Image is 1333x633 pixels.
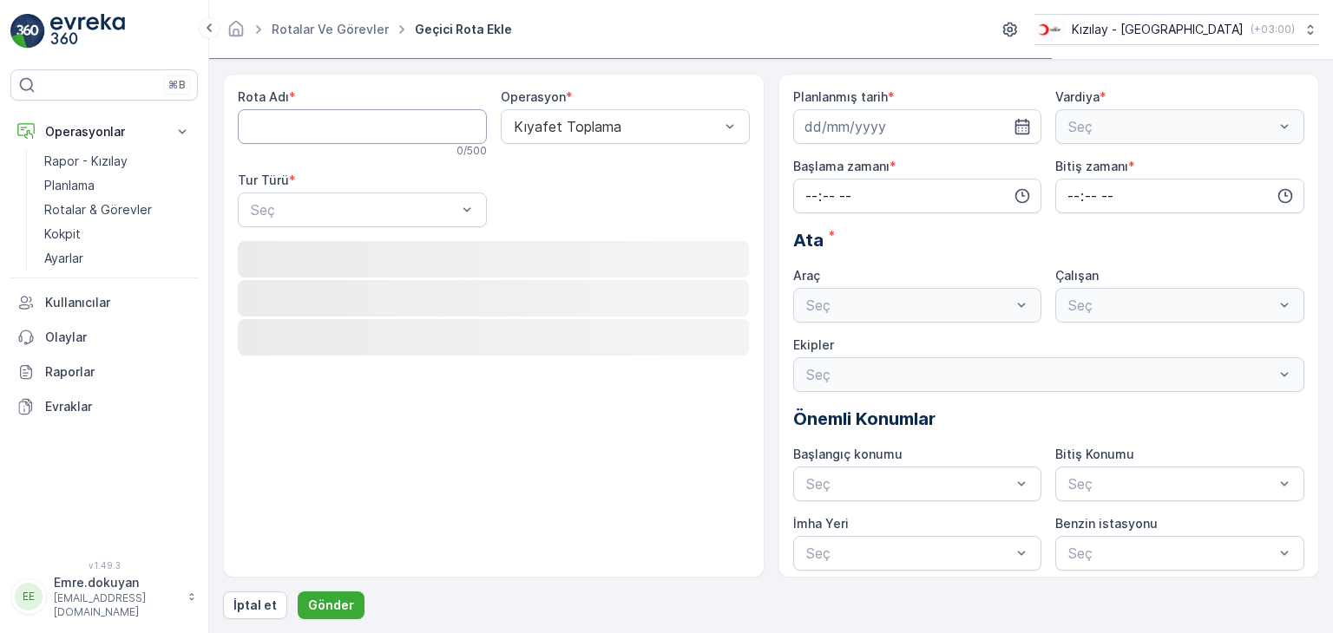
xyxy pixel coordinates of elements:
img: logo_light-DOdMpM7g.png [50,14,125,49]
p: [EMAIL_ADDRESS][DOMAIN_NAME] [54,591,179,619]
p: Rapor - Kızılay [44,153,128,170]
p: Kızılay - [GEOGRAPHIC_DATA] [1072,21,1244,38]
p: Ayarlar [44,250,83,267]
p: Planlama [44,177,95,194]
label: Vardiya [1055,89,1100,104]
p: Kokpit [44,225,81,243]
p: İptal et [233,597,277,614]
label: Benzin istasyonu [1055,516,1158,531]
label: Bitiş zamanı [1055,159,1128,173]
label: Ekipler [793,337,834,352]
p: Seç [1068,543,1274,564]
label: Başlama zamanı [793,159,890,173]
label: Araç [793,268,820,283]
button: EEEmre.dokuyan[EMAIL_ADDRESS][DOMAIN_NAME] [10,574,198,619]
a: Olaylar [10,320,198,355]
p: ⌘B [168,78,186,92]
p: Emre.dokuyan [54,574,179,591]
p: Seç [806,543,1012,564]
p: 0 / 500 [456,144,487,158]
input: dd/mm/yyyy [793,109,1042,144]
p: Gönder [308,597,354,614]
p: Önemli Konumlar [793,406,1305,432]
label: Tur Türü [238,173,289,187]
label: Operasyon [501,89,566,104]
button: Kızılay - [GEOGRAPHIC_DATA](+03:00) [1034,14,1319,45]
p: Olaylar [45,329,191,346]
label: Başlangıç konumu [793,447,903,461]
p: Evraklar [45,398,191,415]
a: Ayarlar [37,246,198,271]
button: Gönder [298,591,364,619]
p: Seç [1068,473,1274,494]
label: Bitiş Konumu [1055,447,1134,461]
a: Rotalar ve Görevler [272,22,389,36]
p: Seç [806,473,1012,494]
a: Rotalar & Görevler [37,198,198,222]
p: Rotalar & Görevler [44,201,152,219]
label: Rota Adı [238,89,289,104]
p: ( +03:00 ) [1251,23,1295,36]
p: Operasyonlar [45,123,163,140]
a: Rapor - Kızılay [37,149,198,173]
img: k%C4%B1z%C4%B1lay_D5CCths_t1JZB0k.png [1034,20,1065,39]
span: Geçici Rota Ekle [411,21,515,38]
label: Çalışan [1055,268,1099,283]
a: Kullanıcılar [10,285,198,320]
div: EE [15,583,43,610]
p: Seç [251,199,456,220]
span: Ata [793,227,824,253]
span: v 1.49.3 [10,560,198,571]
a: Ana Sayfa [227,26,246,41]
a: Planlama [37,173,198,198]
button: Operasyonlar [10,114,198,149]
img: logo [10,14,45,49]
a: Raporlar [10,355,198,389]
p: Kullanıcılar [45,294,191,311]
button: İptal et [223,591,287,619]
a: Kokpit [37,222,198,246]
label: Planlanmış tarih [793,89,888,104]
label: İmha Yeri [793,516,849,531]
a: Evraklar [10,389,198,424]
p: Raporlar [45,363,191,381]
